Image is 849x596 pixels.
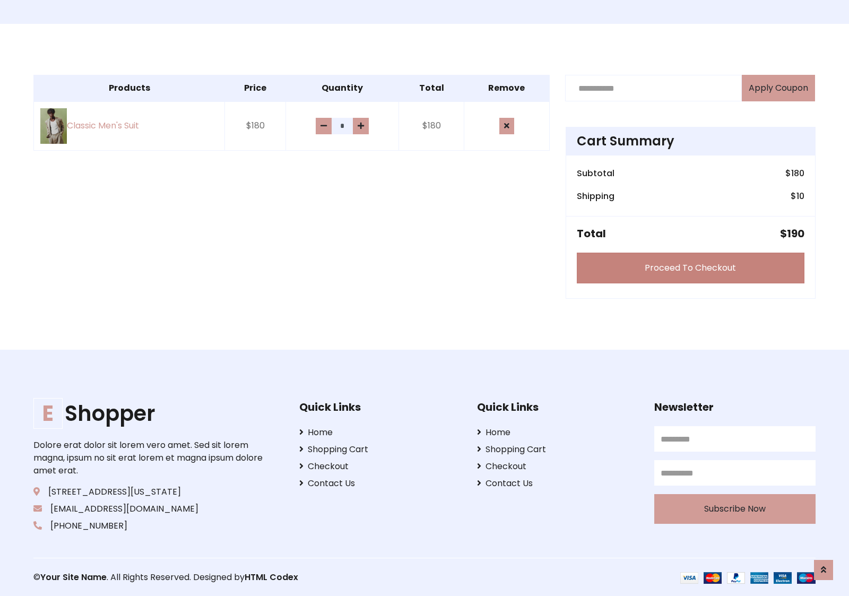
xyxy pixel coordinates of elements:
[791,167,804,179] span: 180
[285,75,398,102] th: Quantity
[33,571,424,584] p: © . All Rights Reserved. Designed by
[33,398,63,429] span: E
[245,571,298,583] a: HTML Codex
[34,75,225,102] th: Products
[33,520,266,532] p: [PHONE_NUMBER]
[477,460,638,473] a: Checkout
[477,401,638,413] h5: Quick Links
[299,443,461,456] a: Shopping Cart
[791,191,804,201] h6: $
[399,75,464,102] th: Total
[33,503,266,515] p: [EMAIL_ADDRESS][DOMAIN_NAME]
[399,101,464,150] td: $180
[577,227,606,240] h5: Total
[477,443,638,456] a: Shopping Cart
[477,477,638,490] a: Contact Us
[225,75,285,102] th: Price
[477,426,638,439] a: Home
[742,75,815,101] button: Apply Coupon
[577,134,804,149] h4: Cart Summary
[33,401,266,426] a: EShopper
[33,401,266,426] h1: Shopper
[577,191,614,201] h6: Shipping
[796,190,804,202] span: 10
[33,439,266,477] p: Dolore erat dolor sit lorem vero amet. Sed sit lorem magna, ipsum no sit erat lorem et magna ipsu...
[299,426,461,439] a: Home
[464,75,550,102] th: Remove
[577,253,804,283] a: Proceed To Checkout
[654,494,816,524] button: Subscribe Now
[299,460,461,473] a: Checkout
[40,571,107,583] a: Your Site Name
[785,168,804,178] h6: $
[299,401,461,413] h5: Quick Links
[299,477,461,490] a: Contact Us
[787,226,804,241] span: 190
[780,227,804,240] h5: $
[577,168,614,178] h6: Subtotal
[225,101,285,150] td: $180
[654,401,816,413] h5: Newsletter
[40,108,218,144] a: Classic Men's Suit
[33,486,266,498] p: [STREET_ADDRESS][US_STATE]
